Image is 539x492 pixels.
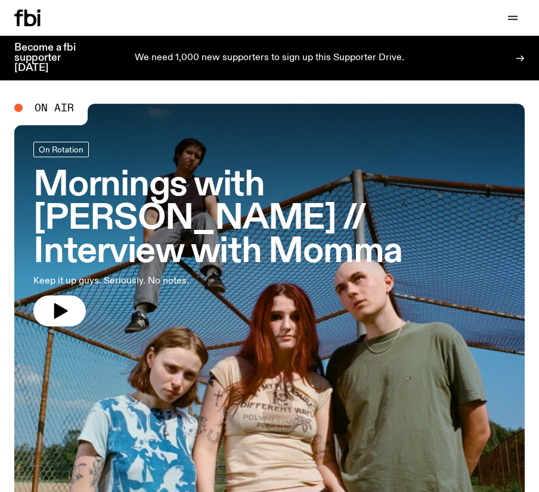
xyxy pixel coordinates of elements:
span: On Air [35,102,74,113]
p: Keep it up guys. Seriously. No notes. [33,274,339,288]
h3: Become a fbi supporter [DATE] [14,43,91,73]
span: On Rotation [39,145,83,154]
a: On Rotation [33,142,89,157]
p: We need 1,000 new supporters to sign up this Supporter Drive. [135,53,404,64]
h3: Mornings with [PERSON_NAME] // Interview with Momma [33,169,506,269]
a: Mornings with [PERSON_NAME] // Interview with MommaKeep it up guys. Seriously. No notes. [33,142,506,326]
